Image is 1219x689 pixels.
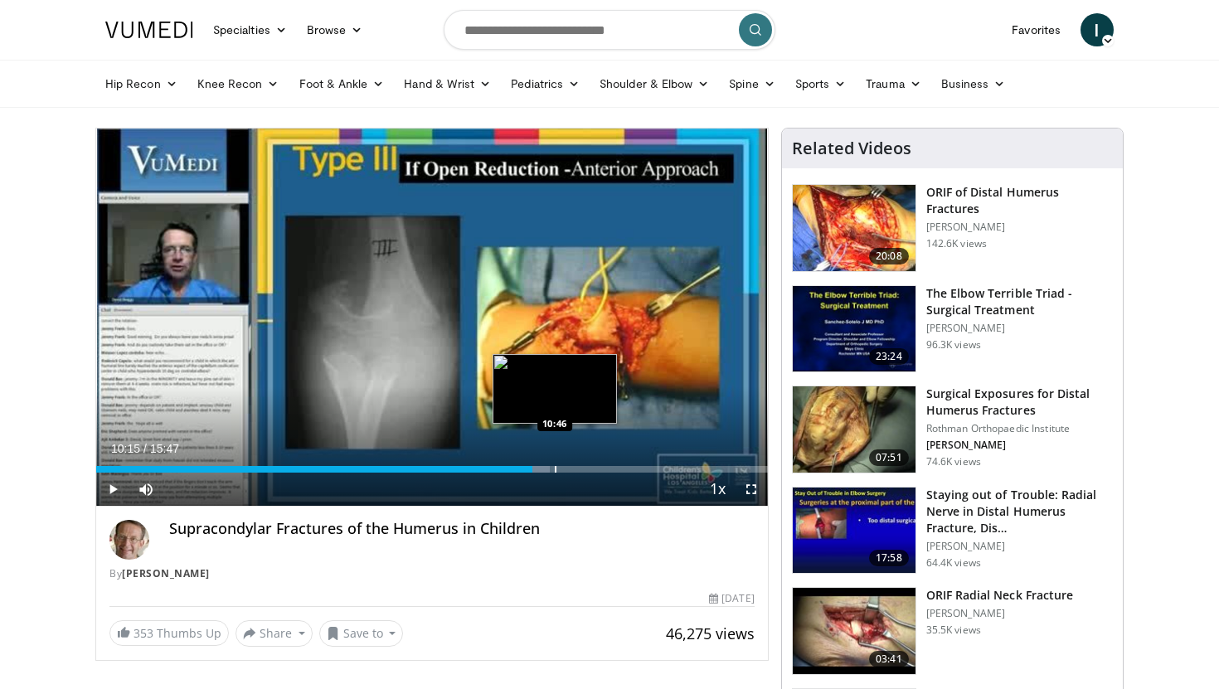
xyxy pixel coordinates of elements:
[785,67,857,100] a: Sports
[926,184,1113,217] h3: ORIF of Distal Humerus Fractures
[96,473,129,506] button: Play
[926,587,1074,604] h3: ORIF Radial Neck Fracture
[394,67,501,100] a: Hand & Wrist
[926,540,1113,553] p: [PERSON_NAME]
[203,13,297,46] a: Specialties
[856,67,931,100] a: Trauma
[319,620,404,647] button: Save to
[105,22,193,38] img: VuMedi Logo
[129,473,163,506] button: Mute
[926,455,981,468] p: 74.6K views
[793,488,915,574] img: Q2xRg7exoPLTwO8X4xMDoxOjB1O8AjAz_1.150x105_q85_crop-smart_upscale.jpg
[926,556,981,570] p: 64.4K views
[666,623,755,643] span: 46,275 views
[501,67,590,100] a: Pediatrics
[869,348,909,365] span: 23:24
[926,386,1113,419] h3: Surgical Exposures for Distal Humerus Fractures
[792,587,1113,675] a: 03:41 ORIF Radial Neck Fracture [PERSON_NAME] 35.5K views
[95,67,187,100] a: Hip Recon
[792,285,1113,373] a: 23:24 The Elbow Terrible Triad - Surgical Treatment [PERSON_NAME] 96.3K views
[109,620,229,646] a: 353 Thumbs Up
[869,449,909,466] span: 07:51
[719,67,784,100] a: Spine
[134,625,153,641] span: 353
[150,442,179,455] span: 15:47
[709,591,754,606] div: [DATE]
[926,221,1113,234] p: [PERSON_NAME]
[793,588,915,674] img: Picture_3_8_2.png.150x105_q85_crop-smart_upscale.jpg
[96,129,768,507] video-js: Video Player
[926,285,1113,318] h3: The Elbow Terrible Triad - Surgical Treatment
[236,620,313,647] button: Share
[702,473,735,506] button: Playback Rate
[792,184,1113,272] a: 20:08 ORIF of Distal Humerus Fractures [PERSON_NAME] 142.6K views
[793,386,915,473] img: 70322_0000_3.png.150x105_q85_crop-smart_upscale.jpg
[109,566,755,581] div: By
[96,466,768,473] div: Progress Bar
[289,67,395,100] a: Foot & Ankle
[792,386,1113,473] a: 07:51 Surgical Exposures for Distal Humerus Fractures Rothman Orthopaedic Institute [PERSON_NAME]...
[926,322,1113,335] p: [PERSON_NAME]
[926,439,1113,452] p: [PERSON_NAME]
[926,623,981,637] p: 35.5K views
[926,237,987,250] p: 142.6K views
[143,442,147,455] span: /
[793,185,915,271] img: orif-sanch_3.png.150x105_q85_crop-smart_upscale.jpg
[169,520,755,538] h4: Supracondylar Fractures of the Humerus in Children
[931,67,1016,100] a: Business
[187,67,289,100] a: Knee Recon
[869,651,909,667] span: 03:41
[493,354,617,424] img: image.jpeg
[1081,13,1114,46] a: I
[109,520,149,560] img: Avatar
[926,607,1074,620] p: [PERSON_NAME]
[122,566,210,580] a: [PERSON_NAME]
[869,550,909,566] span: 17:58
[926,487,1113,536] h3: Staying out of Trouble: Radial Nerve in Distal Humerus Fracture, Dis…
[590,67,719,100] a: Shoulder & Elbow
[926,422,1113,435] p: Rothman Orthopaedic Institute
[792,487,1113,575] a: 17:58 Staying out of Trouble: Radial Nerve in Distal Humerus Fracture, Dis… [PERSON_NAME] 64.4K v...
[869,248,909,264] span: 20:08
[926,338,981,352] p: 96.3K views
[1002,13,1071,46] a: Favorites
[793,286,915,372] img: 162531_0000_1.png.150x105_q85_crop-smart_upscale.jpg
[444,10,775,50] input: Search topics, interventions
[792,138,911,158] h4: Related Videos
[735,473,768,506] button: Fullscreen
[297,13,373,46] a: Browse
[111,442,140,455] span: 10:15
